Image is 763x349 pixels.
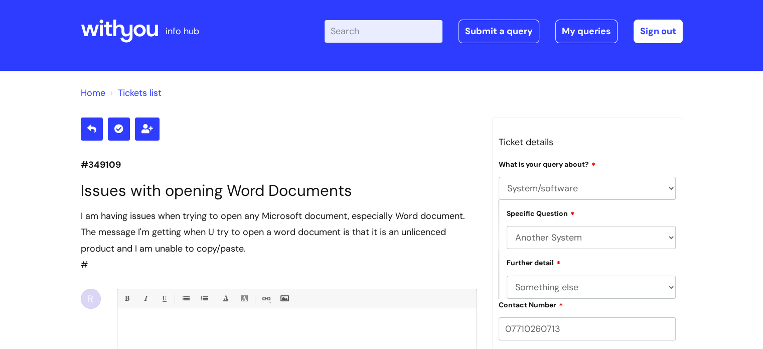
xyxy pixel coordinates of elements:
[278,292,290,305] a: Insert Image...
[81,289,101,309] div: R
[499,299,563,309] label: Contact Number
[507,257,561,267] label: Further detail
[238,292,250,305] a: Back Color
[459,20,539,43] a: Submit a query
[325,20,683,43] div: | -
[81,208,477,273] div: #
[219,292,232,305] a: Font Color
[81,181,477,200] h1: Issues with opening Word Documents
[325,20,442,42] input: Search
[179,292,192,305] a: • Unordered List (Ctrl-Shift-7)
[507,208,575,218] label: Specific Question
[259,292,272,305] a: Link
[499,159,596,169] label: What is your query about?
[158,292,170,305] a: Underline(Ctrl-U)
[139,292,151,305] a: Italic (Ctrl-I)
[499,134,676,150] h3: Ticket details
[81,208,477,257] div: I am having issues when trying to open any Microsoft document, especially Word document. The mess...
[81,87,105,99] a: Home
[81,85,105,101] li: Solution home
[198,292,210,305] a: 1. Ordered List (Ctrl-Shift-8)
[166,23,199,39] p: info hub
[634,20,683,43] a: Sign out
[118,87,162,99] a: Tickets list
[555,20,618,43] a: My queries
[81,157,477,173] p: #349109
[108,85,162,101] li: Tickets list
[120,292,133,305] a: Bold (Ctrl-B)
